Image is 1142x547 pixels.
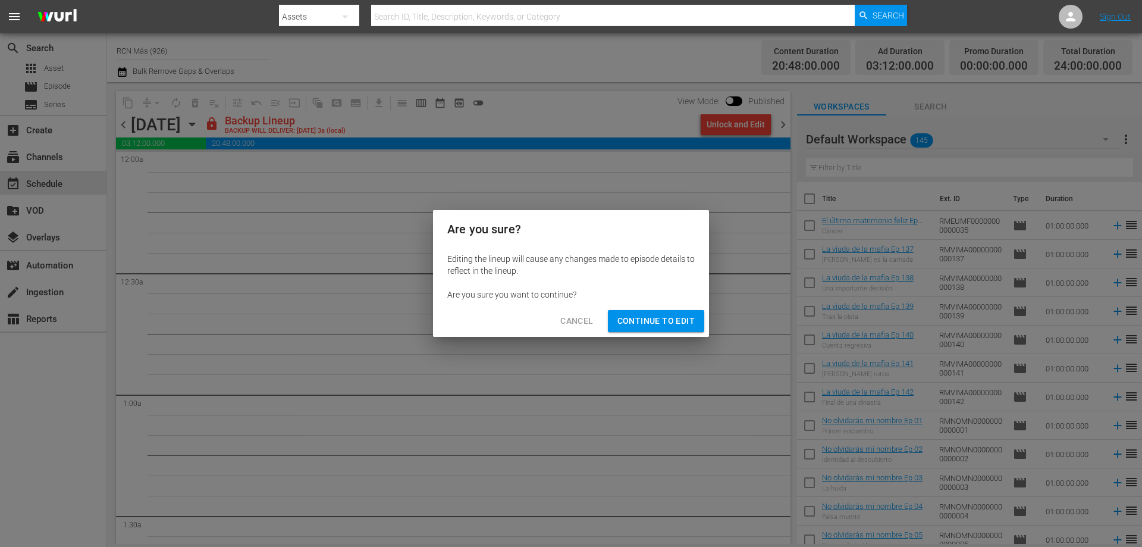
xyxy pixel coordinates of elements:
h2: Are you sure? [447,220,695,239]
div: Are you sure you want to continue? [447,289,695,301]
span: Search [873,5,904,26]
button: Cancel [551,310,603,332]
div: Editing the lineup will cause any changes made to episode details to reflect in the lineup. [447,253,695,277]
span: menu [7,10,21,24]
button: Continue to Edit [608,310,704,332]
span: Continue to Edit [617,314,695,329]
img: ans4CAIJ8jUAAAAAAAAAAAAAAAAAAAAAAAAgQb4GAAAAAAAAAAAAAAAAAAAAAAAAJMjXAAAAAAAAAAAAAAAAAAAAAAAAgAT5G... [29,3,86,31]
span: Cancel [560,314,593,329]
a: Sign Out [1100,12,1131,21]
